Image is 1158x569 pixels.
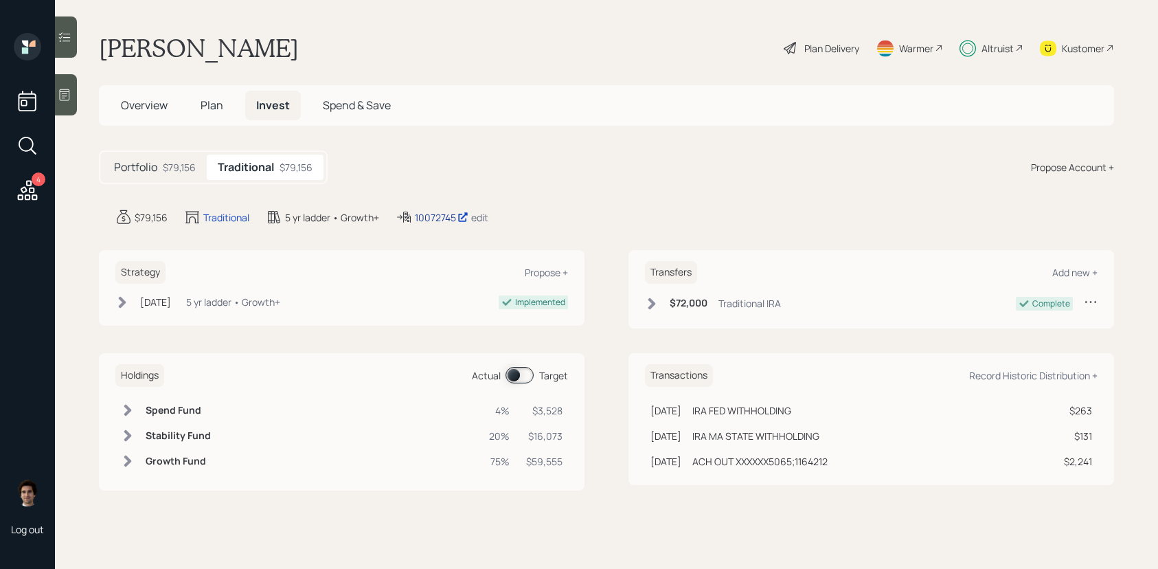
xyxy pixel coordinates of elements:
[1064,454,1092,469] div: $2,241
[146,430,211,442] h6: Stability Fund
[203,210,249,225] div: Traditional
[526,429,563,443] div: $16,073
[670,298,707,309] h6: $72,000
[323,98,391,113] span: Spend & Save
[121,98,168,113] span: Overview
[135,210,168,225] div: $79,156
[1064,429,1092,443] div: $131
[11,523,44,536] div: Log out
[539,368,568,383] div: Target
[489,454,510,469] div: 75%
[1032,298,1070,310] div: Complete
[186,295,280,309] div: 5 yr ladder • Growth+
[650,454,681,469] div: [DATE]
[645,364,713,387] h6: Transactions
[285,210,379,225] div: 5 yr ladder • Growth+
[218,161,274,174] h5: Traditional
[718,296,781,311] div: Traditional IRA
[115,261,166,284] h6: Strategy
[201,98,223,113] span: Plan
[804,41,859,56] div: Plan Delivery
[99,33,299,63] h1: [PERSON_NAME]
[115,364,164,387] h6: Holdings
[146,456,211,467] h6: Growth Fund
[650,429,681,443] div: [DATE]
[1052,266,1098,279] div: Add new +
[472,368,501,383] div: Actual
[280,160,313,175] div: $79,156
[650,403,681,418] div: [DATE]
[525,266,568,279] div: Propose +
[645,261,697,284] h6: Transfers
[32,172,45,186] div: 4
[146,405,211,416] h6: Spend Fund
[1064,403,1092,418] div: $263
[14,479,41,506] img: harrison-schaefer-headshot-2.png
[163,160,196,175] div: $79,156
[526,403,563,418] div: $3,528
[969,369,1098,382] div: Record Historic Distribution +
[489,403,510,418] div: 4%
[1062,41,1104,56] div: Kustomer
[140,295,171,309] div: [DATE]
[114,161,157,174] h5: Portfolio
[692,429,819,443] div: IRA MA STATE WITHHOLDING
[256,98,290,113] span: Invest
[515,296,565,309] div: Implemented
[981,41,1014,56] div: Altruist
[1031,160,1114,175] div: Propose Account +
[489,429,510,443] div: 20%
[415,210,468,225] div: 10072745
[526,454,563,469] div: $59,555
[692,454,828,469] div: ACH OUT XXXXXX5065;1164212
[471,211,488,224] div: edit
[899,41,933,56] div: Warmer
[692,403,791,418] div: IRA FED WITHHOLDING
